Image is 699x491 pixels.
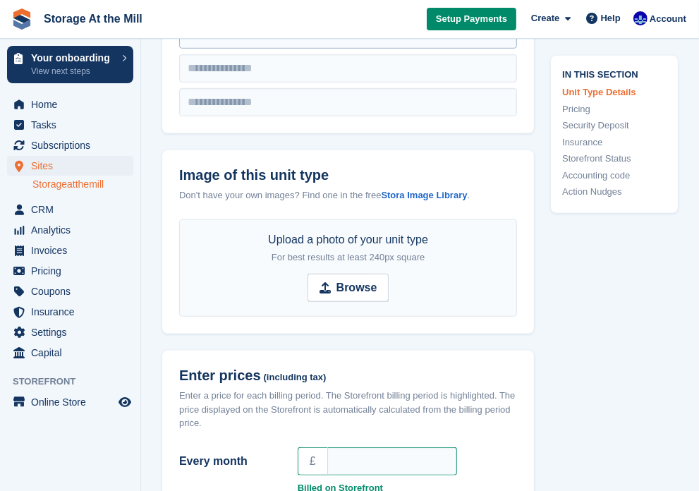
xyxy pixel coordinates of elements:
span: In this section [562,66,667,80]
span: Settings [31,322,116,342]
span: Insurance [31,302,116,322]
a: Accounting code [562,168,667,182]
a: Action Nudges [562,185,667,199]
span: Coupons [31,281,116,301]
span: Online Store [31,392,116,412]
div: Upload a photo of your unit type [268,231,428,265]
span: Setup Payments [436,12,507,26]
a: menu [7,261,133,281]
strong: Browse [336,279,377,296]
img: stora-icon-8386f47178a22dfd0bd8f6a31ec36ba5ce8667c1dd55bd0f319d3a0aa187defe.svg [11,8,32,30]
a: menu [7,281,133,301]
span: Tasks [31,115,116,135]
a: menu [7,241,133,260]
a: menu [7,200,133,219]
a: Your onboarding View next steps [7,46,133,83]
input: Browse [308,274,389,302]
span: (including tax) [264,372,327,383]
p: Your onboarding [31,53,115,63]
a: Storage At the Mill [38,7,148,30]
span: Invoices [31,241,116,260]
a: Security Deposit [562,119,667,133]
span: Analytics [31,220,116,240]
img: Seb Santiago [633,11,648,25]
label: Image of this unit type [179,167,517,183]
span: Capital [31,343,116,363]
a: menu [7,115,133,135]
a: menu [7,322,133,342]
div: Enter a price for each billing period. The Storefront billing period is highlighted. The price di... [179,389,517,430]
a: Insurance [562,135,667,149]
span: Account [650,12,686,26]
a: Storageatthemill [32,178,133,191]
a: Stora Image Library [381,190,467,200]
a: menu [7,95,133,114]
span: Storefront [13,375,140,389]
span: CRM [31,200,116,219]
a: menu [7,302,133,322]
a: menu [7,392,133,412]
div: Don't have your own images? Find one in the free . [179,188,517,202]
span: Help [601,11,621,25]
span: Sites [31,156,116,176]
span: Create [531,11,559,25]
a: Pricing [562,102,667,116]
span: For best results at least 240px square [272,252,425,262]
a: Setup Payments [427,8,516,31]
a: menu [7,343,133,363]
a: menu [7,156,133,176]
label: Every month [179,453,281,470]
span: Home [31,95,116,114]
span: Enter prices [179,368,261,384]
span: Subscriptions [31,135,116,155]
span: Pricing [31,261,116,281]
a: menu [7,135,133,155]
p: View next steps [31,65,115,78]
a: menu [7,220,133,240]
a: Preview store [116,394,133,411]
a: Unit Type Details [562,85,667,99]
a: Storefront Status [562,152,667,166]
